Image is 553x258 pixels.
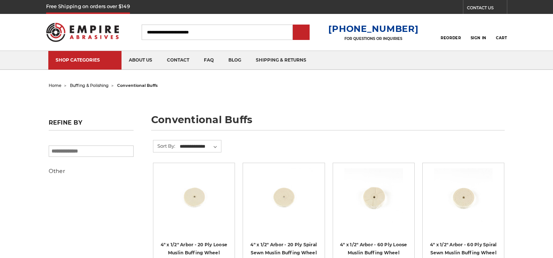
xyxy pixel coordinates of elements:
a: 4" x 1/2" Arbor - 60 Ply Spiral Sewn Muslin Buffing Wheel [430,242,497,256]
a: contact [160,51,197,70]
a: blog [221,51,249,70]
a: small buffing wheel 4 inch 20 ply muslin cotton [158,168,229,239]
a: [PHONE_NUMBER] [328,23,418,34]
input: Submit [294,25,309,40]
div: SHOP CATEGORIES [56,57,114,63]
a: 4" x 1/2" Arbor - 60 Ply Loose Muslin Buffing Wheel [340,242,407,256]
a: Reorder [441,24,461,40]
img: 4 inch muslin buffing wheel spiral sewn 60 ply [434,168,493,227]
a: 4" x 1/2" Arbor - 20 Ply Loose Muslin Buffing Wheel [161,242,228,256]
a: buffing & polishing [70,83,109,88]
img: 4 inch spiral sewn 20 ply conventional buffing wheel [254,168,313,227]
a: 4" x 1/2" Arbor - 60 Ply Loose Muslin Buffing Wheel [338,168,409,239]
label: Sort By: [153,140,175,151]
a: faq [197,51,221,70]
a: 4 inch muslin buffing wheel spiral sewn 60 ply [428,168,499,239]
span: Cart [496,36,507,40]
a: home [49,83,61,88]
a: shipping & returns [249,51,314,70]
img: Empire Abrasives [46,18,119,47]
a: CONTACT US [467,4,507,14]
span: Sign In [471,36,486,40]
select: Sort By: [179,141,221,152]
h5: Other [49,167,134,176]
p: FOR QUESTIONS OR INQUIRIES [328,36,418,41]
img: small buffing wheel 4 inch 20 ply muslin cotton [165,168,223,227]
span: Reorder [441,36,461,40]
span: conventional buffs [117,83,158,88]
a: about us [122,51,160,70]
a: 4" x 1/2" Arbor - 20 Ply Spiral Sewn Muslin Buffing Wheel [250,242,317,256]
a: 4 inch spiral sewn 20 ply conventional buffing wheel [248,168,319,239]
img: 4" x 1/2" Arbor - 60 Ply Loose Muslin Buffing Wheel [344,168,403,227]
a: Cart [496,24,507,40]
h1: conventional buffs [151,115,505,130]
h5: Refine by [49,119,134,130]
